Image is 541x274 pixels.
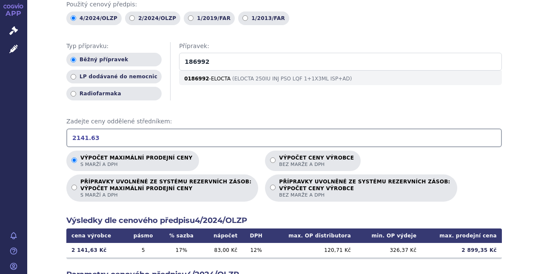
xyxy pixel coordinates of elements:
[80,155,192,168] p: Výpočet maximální prodejní ceny
[243,243,270,257] td: 12 %
[80,179,251,198] p: PŘÍPRAVKY UVOLNĚNÉ ZE SYSTÉMU REZERVNÍCH ZÁSOB:
[129,15,135,21] input: 2/2024/OLZP
[356,243,421,257] td: 326,37 Kč
[71,57,76,63] input: Běžný přípravek
[356,228,421,243] th: min. OP výdeje
[71,185,77,190] input: PŘÍPRAVKY UVOLNĚNÉ ZE SYSTÉMU REZERVNÍCH ZÁSOB:VÝPOČET MAXIMÁLNÍ PRODEJNÍ CENYs marží a DPH
[66,228,125,243] th: cena výrobce
[71,15,76,21] input: 4/2024/OLZP
[66,11,122,25] label: 4/2024/OLZP
[188,15,194,21] input: 1/2019/FAR
[270,243,356,257] td: 120,71 Kč
[66,42,162,51] span: Typ přípravku:
[66,117,502,126] span: Zadejte ceny oddělené středníkem:
[202,243,243,257] td: 83,00 Kč
[270,228,356,243] th: max. OP distributora
[243,228,270,243] th: DPH
[184,11,235,25] label: 1/2019/FAR
[71,91,76,97] input: Radiofarmaka
[238,11,289,25] label: 1/2013/FAR
[80,192,251,198] span: s marží a DPH
[179,53,502,71] input: 0186992-ELOCTA (ELOCTA 250IU INJ PSO LQF 1+1X3ML ISP+AD)
[279,155,354,168] p: Výpočet ceny výrobce
[71,157,77,163] input: Výpočet maximální prodejní cenys marží a DPH
[242,15,248,21] input: 1/2013/FAR
[66,215,502,226] h2: Výsledky dle cenového předpisu 4/2024/OLZP
[125,228,161,243] th: pásmo
[80,161,192,168] span: s marží a DPH
[179,42,502,51] span: Přípravek:
[279,179,450,198] p: PŘÍPRAVKY UVOLNĚNÉ ZE SYSTÉMU REZERVNÍCH ZÁSOB:
[421,243,502,257] td: 2 899,35 Kč
[421,228,502,243] th: max. prodejní cena
[161,228,202,243] th: % sazba
[161,243,202,257] td: 17 %
[202,228,243,243] th: nápočet
[125,11,180,25] label: 2/2024/OLZP
[80,185,251,192] strong: VÝPOČET MAXIMÁLNÍ PRODEJNÍ CENY
[66,70,162,83] label: LP dodávané do nemocnic
[279,185,450,192] strong: VÝPOČET CENY VÝROBCE
[66,243,125,257] td: 2 141,63 Kč
[270,185,276,190] input: PŘÍPRAVKY UVOLNĚNÉ ZE SYSTÉMU REZERVNÍCH ZÁSOB:VÝPOČET CENY VÝROBCEbez marže a DPH
[66,53,162,66] label: Běžný přípravek
[270,157,276,163] input: Výpočet ceny výrobcebez marže a DPH
[66,87,162,100] label: Radiofarmaka
[66,128,502,147] input: Zadejte ceny oddělené středníkem
[279,161,354,168] span: bez marže a DPH
[71,74,76,80] input: LP dodávané do nemocnic
[66,0,502,9] span: Použitý cenový předpis:
[279,192,450,198] span: bez marže a DPH
[125,243,161,257] td: 5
